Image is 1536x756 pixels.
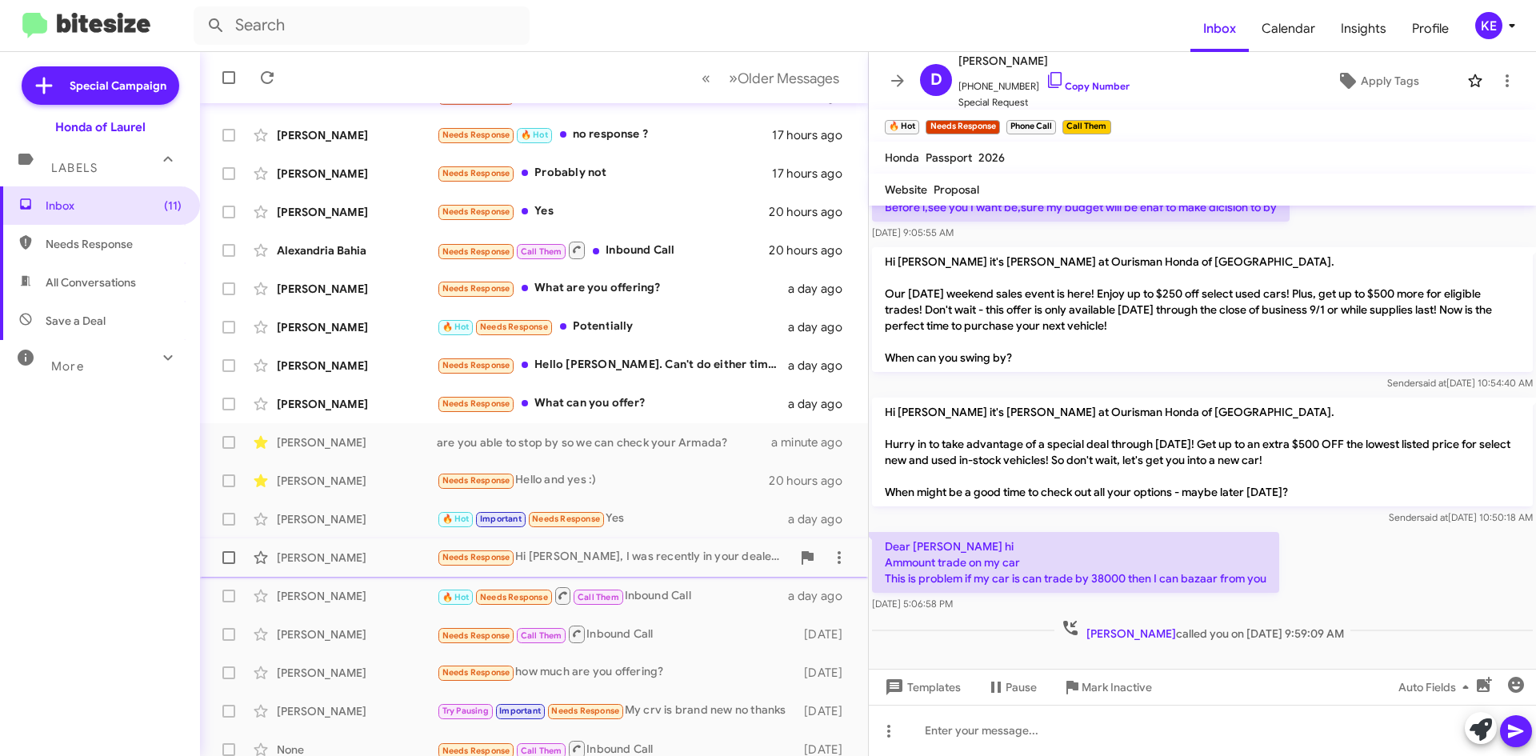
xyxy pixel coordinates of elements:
span: « [702,68,710,88]
div: 20 hours ago [769,204,855,220]
div: What can you offer? [437,394,788,413]
div: 17 hours ago [772,166,855,182]
div: how much are you offering? [437,663,796,682]
input: Search [194,6,530,45]
div: [PERSON_NAME] [277,166,437,182]
div: [PERSON_NAME] [277,319,437,335]
div: [PERSON_NAME] [277,626,437,642]
span: Needs Response [442,398,510,409]
button: Templates [869,673,974,702]
div: [PERSON_NAME] [277,396,437,412]
span: Special Request [958,94,1130,110]
div: Hello and yes :) [437,471,769,490]
a: Copy Number [1046,80,1130,92]
span: Sender [DATE] 10:50:18 AM [1389,511,1533,523]
div: a day ago [788,319,855,335]
span: » [729,68,738,88]
button: Pause [974,673,1050,702]
button: KE [1462,12,1518,39]
div: [DATE] [796,703,855,719]
nav: Page navigation example [693,62,849,94]
span: Try Pausing [442,706,489,716]
span: Proposal [934,182,979,197]
span: Call Them [578,592,619,602]
div: a day ago [788,588,855,604]
span: Call Them [521,630,562,641]
div: [PERSON_NAME] [277,127,437,143]
span: Needs Response [442,246,510,257]
div: [PERSON_NAME] [277,550,437,566]
span: Templates [882,673,961,702]
span: Needs Response [442,360,510,370]
div: Inbound Call [437,624,796,644]
div: a minute ago [771,434,855,450]
span: Older Messages [738,70,839,87]
div: [DATE] [796,626,855,642]
div: [PERSON_NAME] [277,473,437,489]
div: Hi [PERSON_NAME], I was recently in your dealership looking to trade but was told I couldn't get ... [437,548,791,566]
div: What are you offering? [437,279,788,298]
div: 20 hours ago [769,242,855,258]
div: Yes [437,510,788,528]
span: Save a Deal [46,313,106,329]
button: Mark Inactive [1050,673,1165,702]
a: Insights [1328,6,1399,52]
small: Needs Response [926,120,999,134]
span: called you on [DATE] 9:59:09 AM [1054,618,1350,642]
span: Auto Fields [1398,673,1475,702]
div: [PERSON_NAME] [277,281,437,297]
div: Potentially [437,318,788,336]
span: [DATE] 5:06:58 PM [872,598,953,610]
button: Next [719,62,849,94]
span: Website [885,182,927,197]
span: (11) [164,198,182,214]
span: Needs Response [442,630,510,641]
span: Needs Response [480,592,548,602]
div: [PERSON_NAME] [277,588,437,604]
span: Call Them [521,246,562,257]
span: 2026 [978,150,1005,165]
span: Needs Response [442,130,510,140]
span: said at [1420,511,1448,523]
div: [PERSON_NAME] [277,204,437,220]
p: Hi [PERSON_NAME] it's [PERSON_NAME] at Ourisman Honda of [GEOGRAPHIC_DATA]. Our [DATE] weekend sa... [872,247,1533,372]
span: All Conversations [46,274,136,290]
span: Inbox [1190,6,1249,52]
span: Important [499,706,541,716]
div: KE [1475,12,1502,39]
span: D [930,67,942,93]
span: Inbox [46,198,182,214]
span: Needs Response [46,236,182,252]
a: Calendar [1249,6,1328,52]
span: 🔥 Hot [442,322,470,332]
div: [PERSON_NAME] [277,703,437,719]
span: 🔥 Hot [442,592,470,602]
span: Labels [51,161,98,175]
span: Needs Response [442,746,510,756]
div: a day ago [788,511,855,527]
button: Auto Fields [1386,673,1488,702]
span: More [51,359,84,374]
div: no response ? [437,126,772,144]
button: Previous [692,62,720,94]
div: Inbound Call [437,586,788,606]
span: said at [1418,377,1446,389]
span: Needs Response [442,475,510,486]
a: Special Campaign [22,66,179,105]
small: Call Them [1062,120,1110,134]
span: [PERSON_NAME] [1086,626,1176,641]
div: [DATE] [796,665,855,681]
div: 17 hours ago [772,127,855,143]
small: 🔥 Hot [885,120,919,134]
span: Apply Tags [1361,66,1419,95]
span: Needs Response [551,706,619,716]
p: Hi [PERSON_NAME] it's [PERSON_NAME] at Ourisman Honda of [GEOGRAPHIC_DATA]. Hurry in to take adva... [872,398,1533,506]
span: [PHONE_NUMBER] [958,70,1130,94]
div: a day ago [788,358,855,374]
div: [PERSON_NAME] [277,358,437,374]
div: Probably not [437,164,772,182]
a: Profile [1399,6,1462,52]
span: Sender [DATE] 10:54:40 AM [1387,377,1533,389]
